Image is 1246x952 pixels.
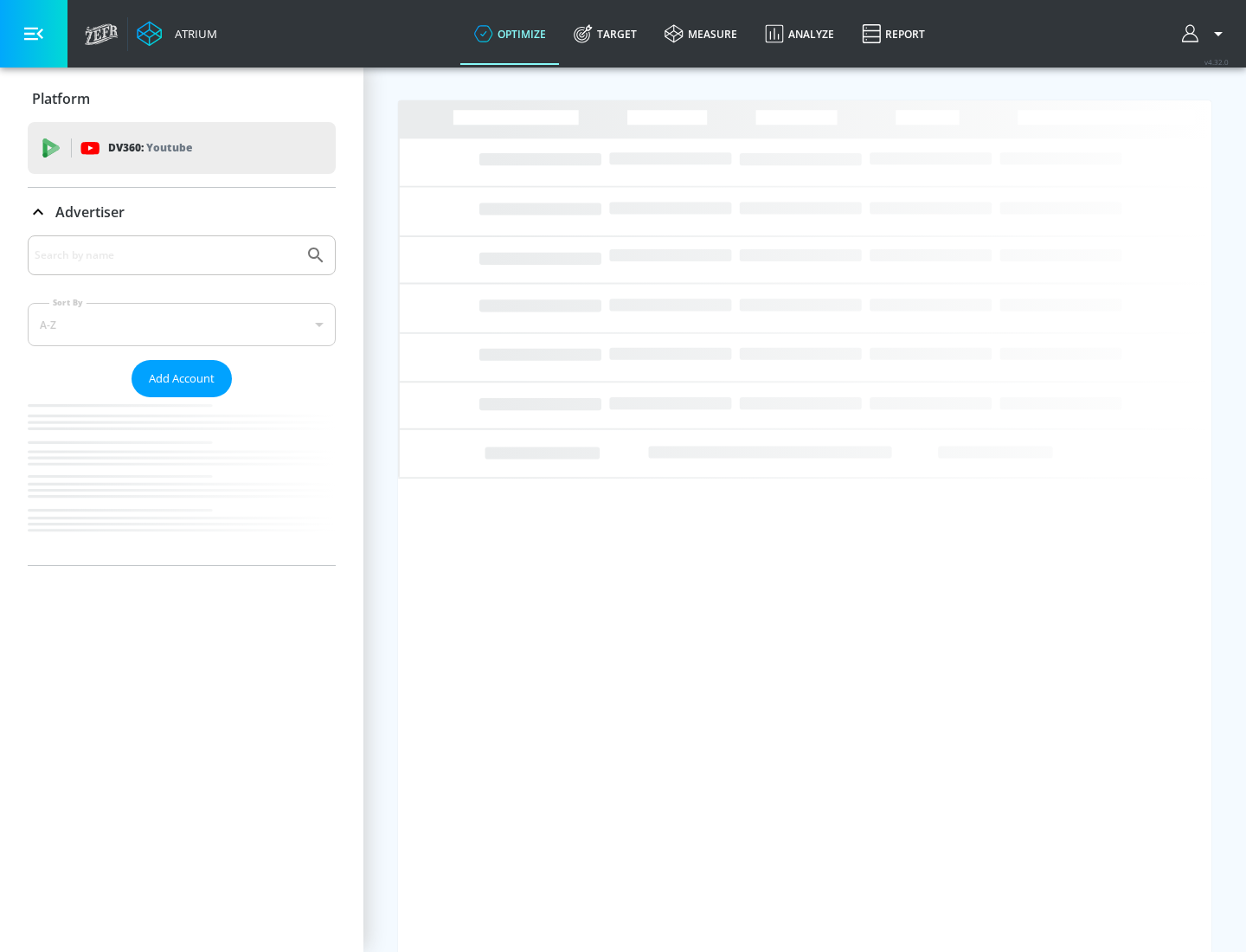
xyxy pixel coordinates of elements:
div: Advertiser [28,235,336,565]
p: Platform [32,89,90,108]
p: Advertiser [55,203,125,222]
div: DV360: Youtube [28,122,336,174]
a: Target [560,3,651,65]
label: Sort By [49,297,87,308]
a: Report [848,3,939,65]
a: Analyze [751,3,848,65]
div: Platform [28,74,336,123]
span: v 4.32.0 [1204,57,1229,67]
p: DV360: [108,138,192,158]
nav: list of Advertiser [28,397,336,565]
div: Advertiser [28,188,336,236]
div: Atrium [168,26,217,42]
a: Atrium [137,21,217,47]
span: Add Account [149,369,215,389]
button: Add Account [132,360,232,397]
input: Search by name [35,244,297,267]
a: measure [651,3,751,65]
a: optimize [460,3,560,65]
p: Youtube [146,138,192,157]
div: A-Z [28,303,336,346]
